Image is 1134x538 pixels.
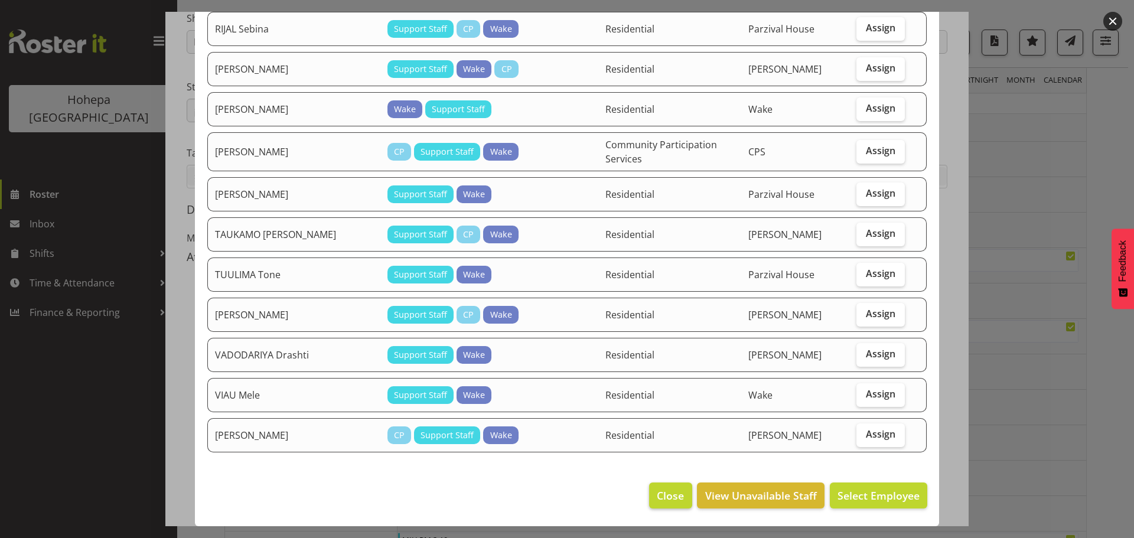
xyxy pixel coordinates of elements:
[866,308,895,319] span: Assign
[748,22,814,35] span: Parzival House
[394,389,447,402] span: Support Staff
[207,92,380,126] td: [PERSON_NAME]
[207,257,380,292] td: TUULIMA Tone
[866,102,895,114] span: Assign
[605,429,654,442] span: Residential
[866,388,895,400] span: Assign
[463,268,485,281] span: Wake
[207,52,380,86] td: [PERSON_NAME]
[207,418,380,452] td: [PERSON_NAME]
[463,22,474,35] span: CP
[463,348,485,361] span: Wake
[748,429,822,442] span: [PERSON_NAME]
[490,429,512,442] span: Wake
[394,228,447,241] span: Support Staff
[463,188,485,201] span: Wake
[490,22,512,35] span: Wake
[866,268,895,279] span: Assign
[866,348,895,360] span: Assign
[394,429,405,442] span: CP
[748,228,822,241] span: [PERSON_NAME]
[463,228,474,241] span: CP
[748,348,822,361] span: [PERSON_NAME]
[605,188,654,201] span: Residential
[1112,229,1134,309] button: Feedback - Show survey
[207,338,380,372] td: VADODARIYA Drashti
[830,482,927,508] button: Select Employee
[605,348,654,361] span: Residential
[605,63,654,76] span: Residential
[207,177,380,211] td: [PERSON_NAME]
[605,22,654,35] span: Residential
[838,488,920,503] span: Select Employee
[490,228,512,241] span: Wake
[748,268,814,281] span: Parzival House
[866,145,895,156] span: Assign
[394,188,447,201] span: Support Staff
[207,378,380,412] td: VIAU Mele
[394,145,405,158] span: CP
[207,132,380,171] td: [PERSON_NAME]
[207,298,380,332] td: [PERSON_NAME]
[432,103,485,116] span: Support Staff
[748,389,773,402] span: Wake
[748,188,814,201] span: Parzival House
[490,145,512,158] span: Wake
[649,482,692,508] button: Close
[207,217,380,252] td: TAUKAMO [PERSON_NAME]
[748,308,822,321] span: [PERSON_NAME]
[394,268,447,281] span: Support Staff
[748,145,765,158] span: CPS
[421,429,474,442] span: Support Staff
[748,103,773,116] span: Wake
[605,138,717,165] span: Community Participation Services
[866,22,895,34] span: Assign
[605,103,654,116] span: Residential
[394,348,447,361] span: Support Staff
[748,63,822,76] span: [PERSON_NAME]
[705,488,817,503] span: View Unavailable Staff
[605,308,654,321] span: Residential
[605,389,654,402] span: Residential
[394,63,447,76] span: Support Staff
[394,308,447,321] span: Support Staff
[501,63,512,76] span: CP
[421,145,474,158] span: Support Staff
[463,63,485,76] span: Wake
[207,12,380,46] td: RIJAL Sebina
[605,268,654,281] span: Residential
[866,187,895,199] span: Assign
[463,389,485,402] span: Wake
[463,308,474,321] span: CP
[866,428,895,440] span: Assign
[394,103,416,116] span: Wake
[866,62,895,74] span: Assign
[866,227,895,239] span: Assign
[657,488,684,503] span: Close
[394,22,447,35] span: Support Staff
[490,308,512,321] span: Wake
[1117,240,1128,282] span: Feedback
[605,228,654,241] span: Residential
[697,482,824,508] button: View Unavailable Staff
